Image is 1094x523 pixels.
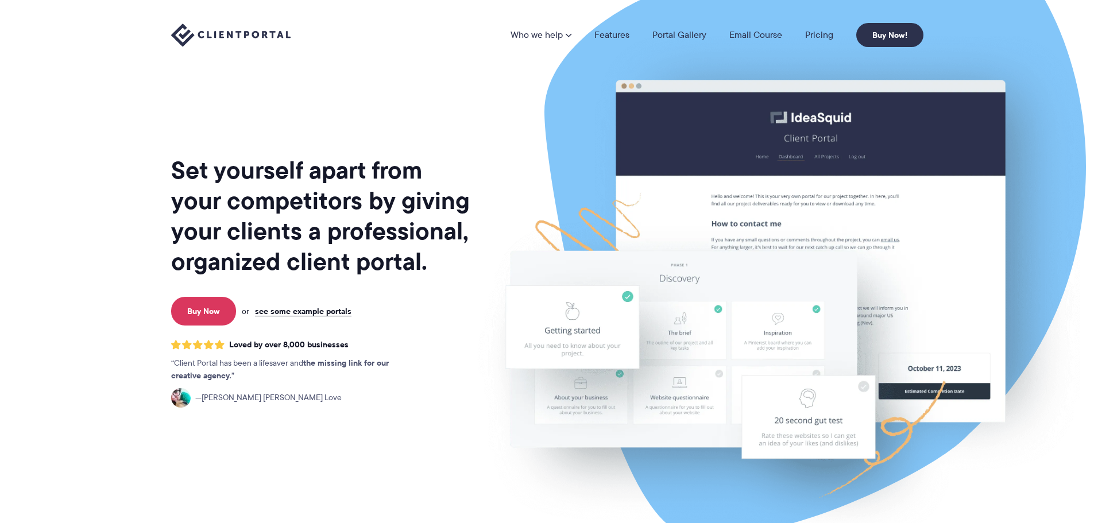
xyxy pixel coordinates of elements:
a: see some example portals [255,306,351,316]
strong: the missing link for our creative agency [171,357,389,382]
a: Buy Now! [856,23,923,47]
span: or [242,306,249,316]
a: Email Course [729,30,782,40]
h1: Set yourself apart from your competitors by giving your clients a professional, organized client ... [171,155,472,277]
a: Portal Gallery [652,30,706,40]
a: Buy Now [171,297,236,326]
span: Loved by over 8,000 businesses [229,340,349,350]
a: Pricing [805,30,833,40]
span: [PERSON_NAME] [PERSON_NAME] Love [195,392,342,404]
a: Features [594,30,629,40]
p: Client Portal has been a lifesaver and . [171,357,412,382]
a: Who we help [511,30,571,40]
